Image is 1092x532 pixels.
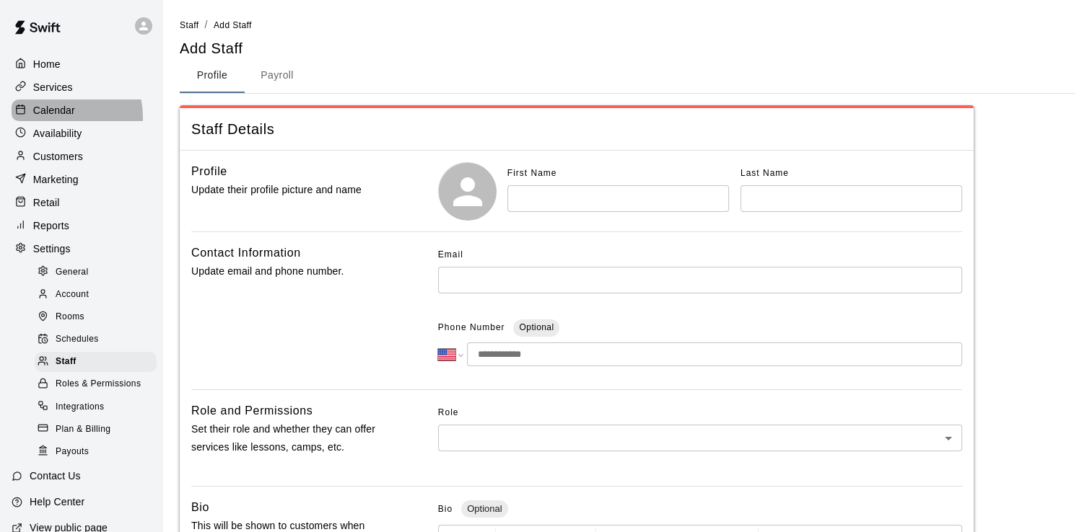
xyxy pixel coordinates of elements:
p: Settings [33,241,71,256]
a: Staff [180,19,198,30]
a: Staff [35,351,162,373]
p: Retail [33,195,60,210]
p: Help Center [30,495,84,509]
span: Optional [519,322,554,332]
p: Contact Us [30,469,81,483]
p: Calendar [33,103,75,118]
li: / [204,17,207,32]
span: Account [56,288,89,302]
h5: Add Staff [180,39,243,58]
p: Home [33,57,61,71]
div: General [35,262,157,283]
div: Schedules [35,329,157,350]
p: Reports [33,218,69,233]
span: Integrations [56,400,105,414]
span: Rooms [56,310,84,324]
a: Rooms [35,306,162,329]
span: Schedules [56,332,99,347]
span: Last Name [741,168,789,178]
button: Profile [180,58,245,93]
p: Customers [33,149,83,164]
span: Phone Number [438,316,505,340]
nav: breadcrumb [180,17,1075,33]
a: General [35,261,162,283]
a: Roles & Permissions [35,373,162,396]
h6: Role and Permissions [191,402,313,420]
h6: Bio [191,498,209,517]
span: Add Staff [214,20,252,30]
a: Customers [12,146,151,167]
div: Integrations [35,397,157,417]
span: Staff [56,355,77,369]
a: Payouts [35,440,162,463]
div: Rooms [35,307,157,327]
button: Payroll [245,58,310,93]
a: Retail [12,192,151,213]
h6: Contact Information [191,244,301,262]
a: Account [35,283,162,306]
a: Settings [12,238,151,260]
p: Set their role and whether they can offer services like lessons, camps, etc. [191,420,392,456]
span: Roles & Permissions [56,377,141,391]
span: Staff [180,20,198,30]
span: Plan & Billing [56,422,110,437]
a: Reports [12,215,151,236]
div: Plan & Billing [35,420,157,440]
p: Services [33,80,73,94]
a: Schedules [35,329,162,351]
span: Optional [461,503,507,514]
p: Marketing [33,172,79,187]
span: Email [438,244,463,267]
div: Staff [35,352,157,372]
a: Services [12,76,151,98]
a: Plan & Billing [35,418,162,440]
span: Bio [438,504,453,514]
a: Marketing [12,169,151,190]
a: Integrations [35,396,162,418]
a: Availability [12,123,151,144]
span: First Name [507,168,557,178]
div: staff form tabs [180,58,1075,93]
span: General [56,265,89,280]
h6: Profile [191,162,227,181]
p: Update email and phone number. [191,262,392,280]
a: Calendar [12,99,151,121]
span: Role [438,402,962,425]
div: Payouts [35,442,157,462]
a: Home [12,53,151,75]
div: Account [35,285,157,305]
span: Staff Details [191,120,962,139]
p: Availability [33,126,82,141]
span: Payouts [56,445,89,459]
div: Roles & Permissions [35,374,157,394]
p: Update their profile picture and name [191,181,392,199]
